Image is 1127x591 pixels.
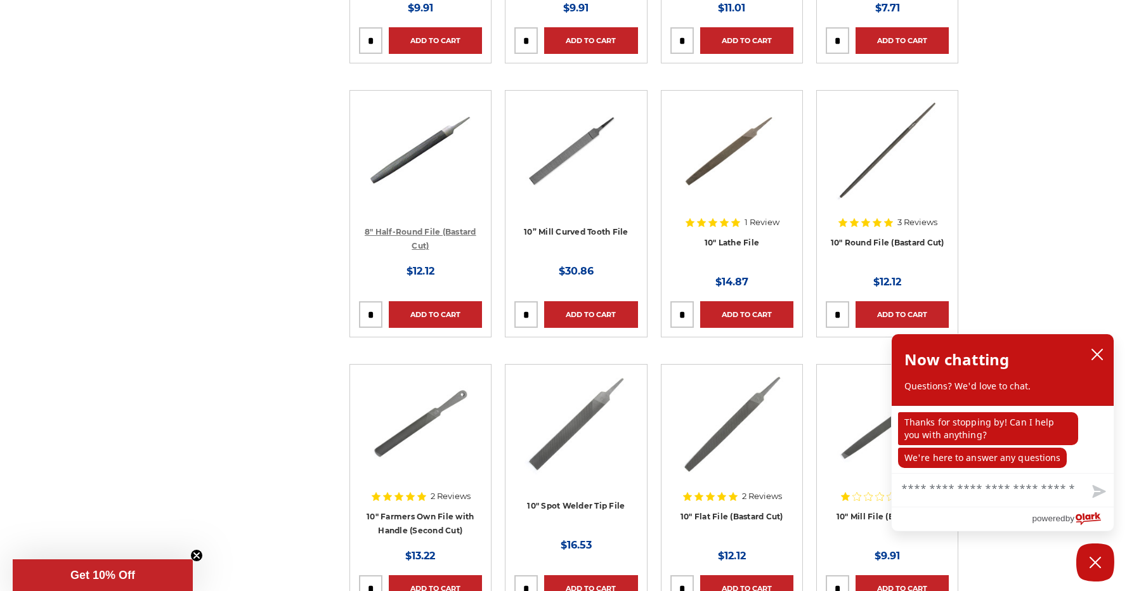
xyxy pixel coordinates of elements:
a: 10" Round File (Bastard Cut) [831,238,944,247]
img: 10 Inch Lathe File, Single Cut [681,100,783,201]
span: powered [1032,510,1065,526]
span: $9.91 [875,550,900,562]
span: Get 10% Off [70,569,135,581]
a: 10” Mill Curved Tooth File [524,227,629,237]
a: 10" Mill File (Bastard Cut) [837,512,939,521]
a: 10 Inch Axe File with Handle [359,373,482,497]
a: Add to Cart [389,27,482,54]
span: $16.53 [561,539,592,551]
div: olark chatbox [891,334,1114,531]
a: 10" Farmers Own File with Handle (Second Cut) [367,512,474,536]
span: $12.12 [407,265,434,277]
span: $12.12 [718,550,746,562]
span: $14.87 [715,276,748,288]
img: 8" Half round bastard file [370,100,471,201]
img: 10" Mill File Bastard Cut [837,373,938,475]
span: by [1065,510,1074,526]
a: 10 Inch Lathe File, Single Cut [670,100,793,223]
p: We're here to answer any questions [898,448,1067,468]
a: Add to Cart [389,301,482,328]
div: chat [892,406,1114,473]
a: 8" Half-Round File (Bastard Cut) [365,227,476,251]
a: Add to Cart [856,301,949,328]
a: 10" spot welder tip file [514,373,637,497]
a: 10" Lathe File [705,238,760,247]
a: 10" Mill Curved Tooth File with Tang [514,100,637,223]
a: Add to Cart [700,301,793,328]
span: 2 Reviews [742,492,782,500]
span: 3 Reviews [897,218,937,226]
a: Add to Cart [544,27,637,54]
span: $7.71 [875,2,900,14]
a: Add to Cart [856,27,949,54]
button: Send message [1082,477,1114,507]
a: 8" Half round bastard file [359,100,482,223]
img: 10" Flat Bastard File [681,373,783,475]
span: 2 Reviews [431,492,471,500]
img: 10" spot welder tip file [524,373,627,475]
a: Powered by Olark [1032,507,1114,531]
span: 1 Review [745,218,779,226]
p: Thanks for stopping by! Can I help you with anything? [898,412,1078,445]
a: Add to Cart [700,27,793,54]
span: $12.12 [873,276,901,288]
a: 10" Flat Bastard File [670,373,793,497]
img: 10 Inch Round File Bastard Cut, Double Cut [836,100,939,201]
span: $9.91 [563,2,589,14]
a: 10" Flat File (Bastard Cut) [681,512,783,521]
div: Get 10% OffClose teaser [13,559,193,591]
h2: Now chatting [904,347,1009,372]
span: $13.22 [405,550,435,562]
p: Questions? We'd love to chat. [904,380,1101,393]
a: 10" Mill File Bastard Cut [826,373,949,497]
span: $30.86 [559,265,594,277]
span: $11.01 [718,2,745,14]
button: Close teaser [190,549,203,562]
a: 10 Inch Round File Bastard Cut, Double Cut [826,100,949,223]
img: 10 Inch Axe File with Handle [370,373,471,475]
a: Add to Cart [544,301,637,328]
button: Close Chatbox [1076,543,1114,581]
button: close chatbox [1087,345,1107,364]
img: 10" Mill Curved Tooth File with Tang [525,100,627,201]
span: $9.91 [408,2,433,14]
a: 10" Spot Welder Tip File [527,501,625,510]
